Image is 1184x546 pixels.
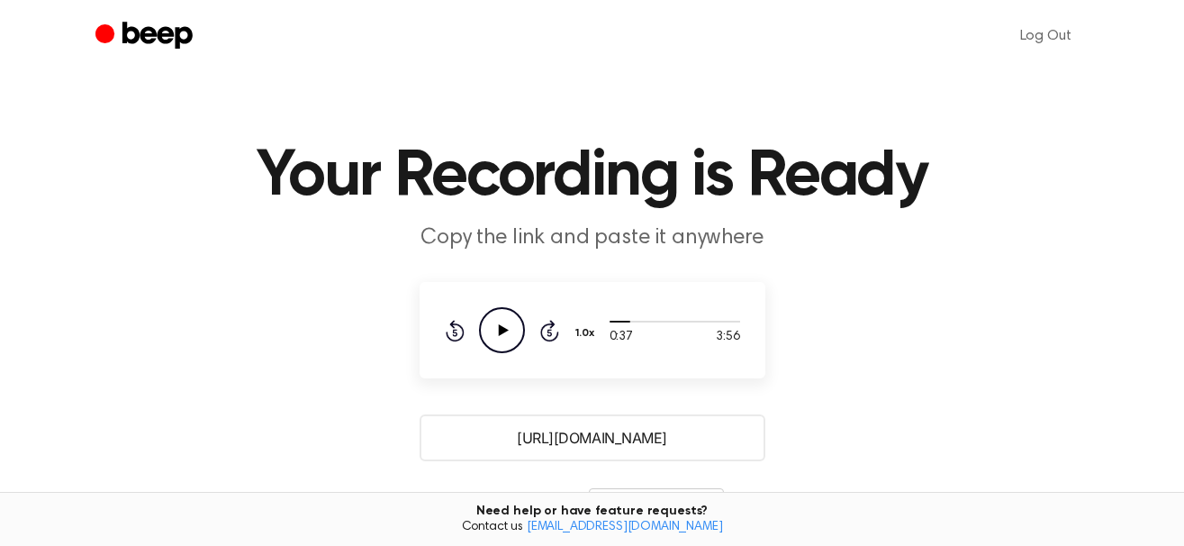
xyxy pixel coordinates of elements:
[610,328,633,347] span: 0:37
[716,328,739,347] span: 3:56
[527,521,723,533] a: [EMAIL_ADDRESS][DOMAIN_NAME]
[95,19,197,54] a: Beep
[574,318,601,349] button: 1.0x
[1002,14,1089,58] a: Log Out
[247,223,938,253] p: Copy the link and paste it anywhere
[460,490,581,512] p: Auto-Delete/Expire
[131,144,1053,209] h1: Your Recording is Ready
[11,520,1173,536] span: Contact us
